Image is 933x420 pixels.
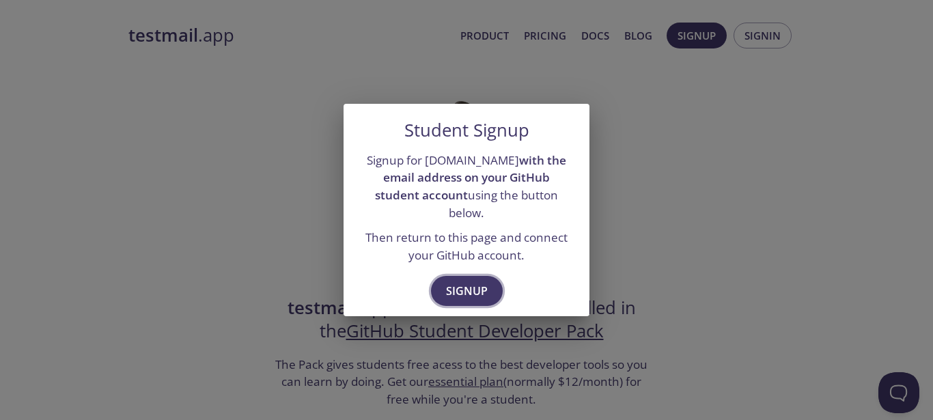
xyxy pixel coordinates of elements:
strong: with the email address on your GitHub student account [375,152,566,203]
p: Then return to this page and connect your GitHub account. [360,229,573,264]
h5: Student Signup [404,120,529,141]
p: Signup for [DOMAIN_NAME] using the button below. [360,152,573,222]
button: Signup [431,276,503,306]
span: Signup [446,281,488,300]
